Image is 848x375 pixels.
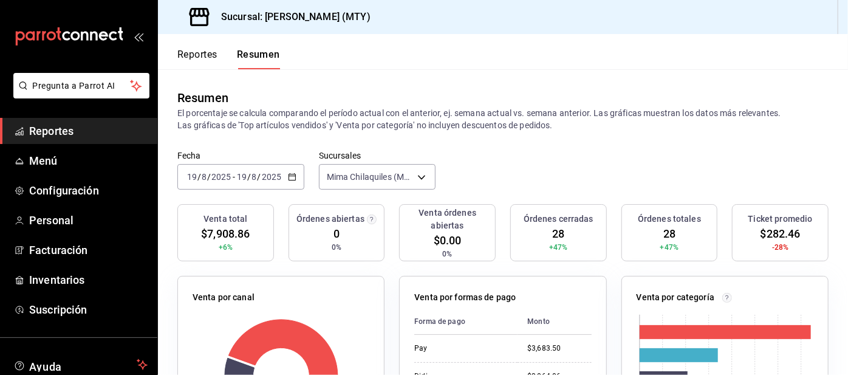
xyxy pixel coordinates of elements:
div: Resumen [177,89,228,107]
span: / [258,172,261,182]
label: Sucursales [319,152,436,160]
h3: Venta total [203,213,247,225]
input: ---- [261,172,282,182]
span: Ayuda [29,357,132,372]
h3: Ticket promedio [748,213,813,225]
span: 28 [552,225,564,242]
button: Resumen [237,49,280,69]
span: +47% [660,242,679,253]
span: Facturación [29,242,148,258]
span: / [247,172,251,182]
p: El porcentaje se calcula comparando el período actual con el anterior, ej. semana actual vs. sema... [177,107,829,131]
th: Monto [518,309,591,335]
span: +6% [219,242,233,253]
div: navigation tabs [177,49,280,69]
button: Reportes [177,49,217,69]
span: - [233,172,235,182]
span: Mima Chilaquiles (MTY) [327,171,413,183]
p: Venta por canal [193,291,255,304]
a: Pregunta a Parrot AI [9,88,149,101]
h3: Órdenes abiertas [296,213,364,225]
input: -- [236,172,247,182]
button: Pregunta a Parrot AI [13,73,149,98]
span: Pregunta a Parrot AI [33,80,131,92]
button: open_drawer_menu [134,32,143,41]
span: $0.00 [434,232,462,249]
span: 0% [332,242,341,253]
span: $282.46 [761,225,801,242]
span: $7,908.86 [201,225,250,242]
span: 0% [443,249,453,260]
span: 0 [333,225,340,242]
span: 28 [663,225,675,242]
span: Personal [29,212,148,229]
p: Venta por categoría [637,291,715,304]
span: / [197,172,201,182]
h3: Sucursal: [PERSON_NAME] (MTY) [211,10,371,24]
div: Pay [414,343,508,354]
input: -- [251,172,258,182]
input: -- [201,172,207,182]
span: Suscripción [29,301,148,318]
span: +47% [549,242,568,253]
span: -28% [772,242,789,253]
th: Forma de pago [414,309,518,335]
span: / [207,172,211,182]
div: $3,683.50 [527,343,591,354]
label: Fecha [177,152,304,160]
h3: Órdenes cerradas [524,213,593,225]
h3: Venta órdenes abiertas [405,207,490,232]
input: -- [186,172,197,182]
span: Inventarios [29,272,148,288]
span: Menú [29,153,148,169]
h3: Órdenes totales [638,213,701,225]
input: ---- [211,172,231,182]
p: Venta por formas de pago [414,291,516,304]
span: Reportes [29,123,148,139]
span: Configuración [29,182,148,199]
